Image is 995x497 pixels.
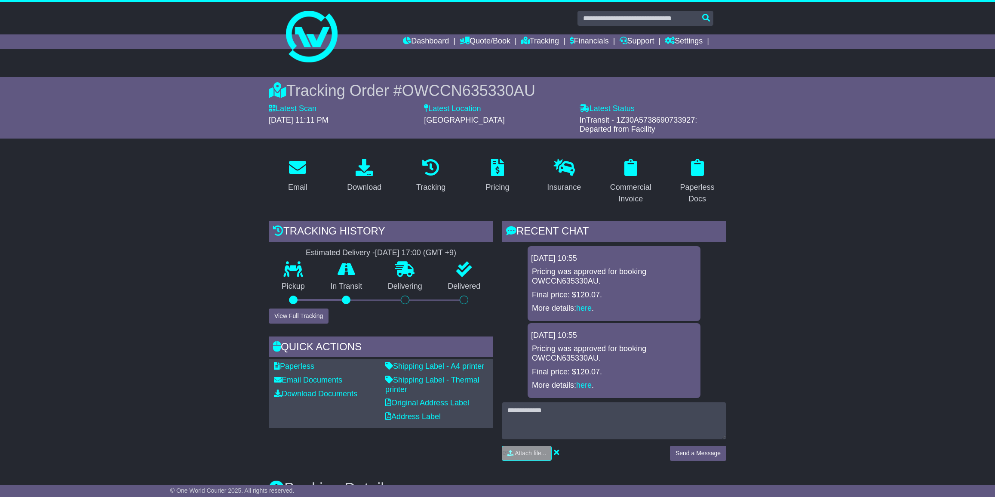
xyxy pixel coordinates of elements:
[170,487,295,494] span: © One World Courier 2025. All rights reserved.
[375,248,456,258] div: [DATE] 17:00 (GMT +9)
[274,389,357,398] a: Download Documents
[274,376,342,384] a: Email Documents
[318,282,375,291] p: In Transit
[570,34,609,49] a: Financials
[521,34,559,49] a: Tracking
[602,156,660,208] a: Commercial Invoice
[411,156,451,196] a: Tracking
[531,254,697,263] div: [DATE] 10:55
[403,34,449,49] a: Dashboard
[576,381,592,389] a: here
[402,82,535,99] span: OWCCN635330AU
[665,34,703,49] a: Settings
[532,267,696,286] p: Pricing was approved for booking OWCCN635330AU.
[283,156,313,196] a: Email
[607,182,654,205] div: Commercial Invoice
[269,309,329,324] button: View Full Tracking
[674,182,721,205] div: Paperless Docs
[541,156,587,196] a: Insurance
[385,412,441,421] a: Address Label
[269,221,493,244] div: Tracking history
[269,116,329,124] span: [DATE] 11:11 PM
[375,282,435,291] p: Delivering
[424,104,481,114] label: Latest Location
[288,182,307,193] div: Email
[341,156,387,196] a: Download
[435,282,494,291] p: Delivered
[274,362,314,370] a: Paperless
[385,376,479,394] a: Shipping Label - Thermal printer
[580,116,697,134] span: InTransit - 1Z30A5738690733927: Departed from Facility
[576,304,592,312] a: here
[532,304,696,313] p: More details: .
[269,81,726,100] div: Tracking Order #
[269,104,316,114] label: Latest Scan
[670,446,726,461] button: Send a Message
[580,104,635,114] label: Latest Status
[460,34,510,49] a: Quote/Book
[502,221,726,244] div: RECENT CHAT
[269,282,318,291] p: Pickup
[532,367,696,377] p: Final price: $120.07.
[620,34,654,49] a: Support
[269,336,493,360] div: Quick Actions
[532,344,696,363] p: Pricing was approved for booking OWCCN635330AU.
[480,156,515,196] a: Pricing
[532,381,696,390] p: More details: .
[531,331,697,340] div: [DATE] 10:55
[424,116,504,124] span: [GEOGRAPHIC_DATA]
[385,398,469,407] a: Original Address Label
[547,182,581,193] div: Insurance
[532,290,696,300] p: Final price: $120.07.
[668,156,726,208] a: Paperless Docs
[347,182,381,193] div: Download
[269,248,493,258] div: Estimated Delivery -
[416,182,445,193] div: Tracking
[485,182,509,193] div: Pricing
[385,362,484,370] a: Shipping Label - A4 printer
